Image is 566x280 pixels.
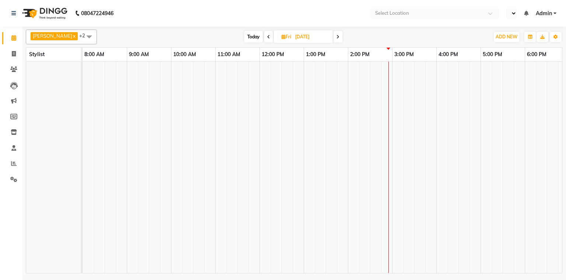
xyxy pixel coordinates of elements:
[127,49,151,60] a: 9:00 AM
[536,10,552,17] span: Admin
[216,49,242,60] a: 11:00 AM
[293,31,330,42] input: 2025-09-05
[525,49,548,60] a: 6:00 PM
[244,31,263,42] span: Today
[496,34,517,40] span: ADD NEW
[375,10,409,17] div: Select Location
[392,49,416,60] a: 3:00 PM
[83,49,106,60] a: 8:00 AM
[81,3,113,24] b: 08047224946
[481,49,504,60] a: 5:00 PM
[72,33,76,39] a: x
[494,32,519,42] button: ADD NEW
[348,49,371,60] a: 2:00 PM
[280,34,293,40] span: Fri
[260,49,286,60] a: 12:00 PM
[33,33,72,39] span: [PERSON_NAME]
[437,49,460,60] a: 4:00 PM
[171,49,198,60] a: 10:00 AM
[19,3,69,24] img: logo
[29,51,45,58] span: Stylist
[79,33,91,38] span: +2
[304,49,327,60] a: 1:00 PM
